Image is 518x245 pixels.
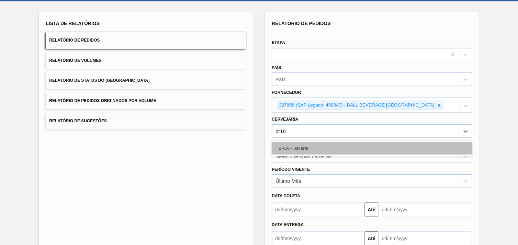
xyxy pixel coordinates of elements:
[46,92,246,109] button: Relatório de Pedidos Originados por Volume
[46,21,100,26] span: Lista de Relatórios
[46,32,246,49] button: Relatório de Pedidos
[46,113,246,130] button: Relatório de Sugestões
[272,21,331,26] span: Relatório de Pedidos
[272,193,301,198] span: Data coleta
[276,77,286,82] div: País
[272,167,310,172] label: Período Vigente
[49,38,100,43] span: Relatório de Pedidos
[272,142,472,155] div: BR16 - Jacareí
[277,101,436,110] div: 327858 (SAP Legado: 459047) - BALL BEVERAGE [GEOGRAPHIC_DATA]
[272,65,281,70] label: País
[49,58,101,63] span: Relatório de Volumes
[46,72,246,89] button: Relatório de Status do [GEOGRAPHIC_DATA]
[365,203,379,216] button: Até
[272,222,304,227] span: Data entrega
[272,40,285,45] label: Etapa
[49,119,107,123] span: Relatório de Sugestões
[379,203,472,216] input: dd/mm/yyyy
[276,153,332,159] div: Selecione suas carteiras
[49,78,149,83] span: Relatório de Status do [GEOGRAPHIC_DATA]
[276,178,302,184] div: Último Mês
[272,90,301,95] label: Fornecedor
[49,98,156,103] span: Relatório de Pedidos Originados por Volume
[272,117,299,122] label: Cervejaria
[272,203,365,216] input: dd/mm/yyyy
[46,52,246,69] button: Relatório de Volumes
